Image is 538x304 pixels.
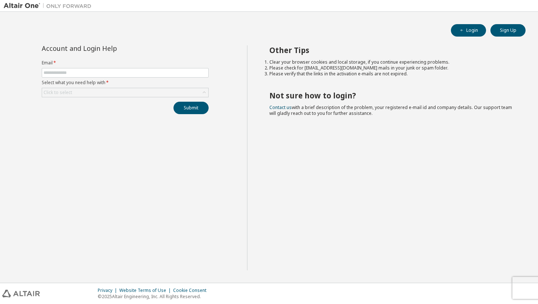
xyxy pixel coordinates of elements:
li: Clear your browser cookies and local storage, if you continue experiencing problems. [269,59,513,65]
button: Submit [173,102,209,114]
label: Select what you need help with [42,80,209,86]
div: Click to select [44,90,72,95]
img: altair_logo.svg [2,290,40,297]
li: Please verify that the links in the activation e-mails are not expired. [269,71,513,77]
button: Sign Up [490,24,526,37]
li: Please check for [EMAIL_ADDRESS][DOMAIN_NAME] mails in your junk or spam folder. [269,65,513,71]
div: Click to select [42,88,208,97]
div: Website Terms of Use [119,288,173,293]
h2: Other Tips [269,45,513,55]
div: Privacy [98,288,119,293]
span: with a brief description of the problem, your registered e-mail id and company details. Our suppo... [269,104,512,116]
div: Account and Login Help [42,45,175,51]
h2: Not sure how to login? [269,91,513,100]
p: © 2025 Altair Engineering, Inc. All Rights Reserved. [98,293,211,300]
div: Cookie Consent [173,288,211,293]
button: Login [451,24,486,37]
img: Altair One [4,2,95,10]
a: Contact us [269,104,292,110]
label: Email [42,60,209,66]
